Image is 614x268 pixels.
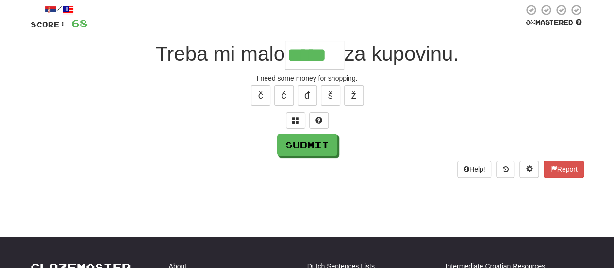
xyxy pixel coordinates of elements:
[155,42,285,65] span: Treba mi malo
[496,161,514,178] button: Round history (alt+y)
[286,112,305,129] button: Switch sentence to multiple choice alt+p
[71,17,88,29] span: 68
[524,18,584,27] div: Mastered
[31,20,66,29] span: Score:
[344,85,364,106] button: ž
[274,85,294,106] button: ć
[526,18,535,26] span: 0 %
[321,85,340,106] button: š
[31,73,584,83] div: I need some money for shopping.
[277,134,337,156] button: Submit
[309,112,329,129] button: Single letter hint - you only get 1 per sentence and score half the points! alt+h
[298,85,317,106] button: đ
[457,161,492,178] button: Help!
[31,4,88,16] div: /
[251,85,270,106] button: č
[544,161,583,178] button: Report
[344,42,459,65] span: za kupovinu.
